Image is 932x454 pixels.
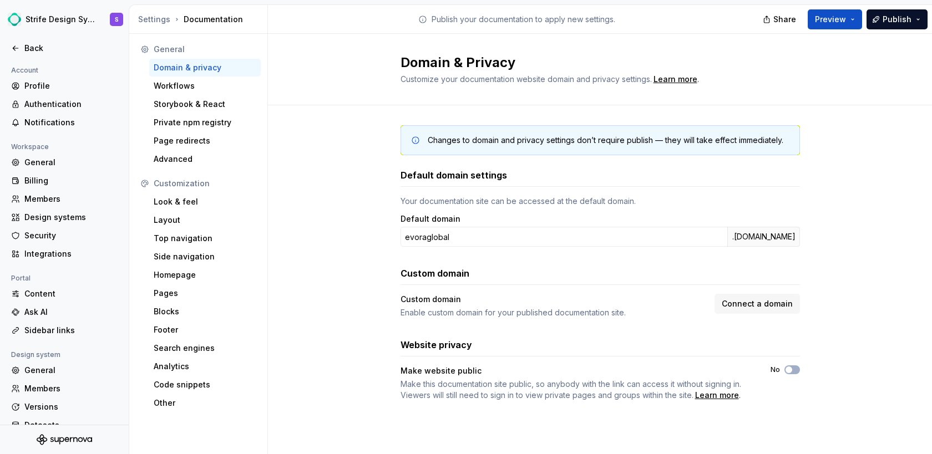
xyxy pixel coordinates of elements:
[154,154,256,165] div: Advanced
[883,14,911,25] span: Publish
[149,229,261,247] a: Top navigation
[7,64,43,77] div: Account
[7,39,122,57] a: Back
[654,74,697,85] a: Learn more
[7,77,122,95] a: Profile
[401,54,787,72] h2: Domain & Privacy
[8,13,21,26] img: 21b91b01-957f-4e61-960f-db90ae25bf09.png
[7,322,122,339] a: Sidebar links
[757,9,803,29] button: Share
[7,154,122,171] a: General
[727,227,800,247] div: .[DOMAIN_NAME]
[24,401,118,412] div: Versions
[401,338,472,351] h3: Website privacy
[138,14,170,25] button: Settings
[401,169,507,182] h3: Default domain settings
[149,114,261,131] a: Private npm registry
[149,77,261,95] a: Workflows
[7,416,122,434] a: Datasets
[24,80,118,91] div: Profile
[773,14,796,25] span: Share
[149,339,261,357] a: Search engines
[154,343,256,354] div: Search engines
[149,266,261,284] a: Homepage
[154,196,256,207] div: Look & feel
[149,394,261,412] a: Other
[24,365,118,376] div: General
[154,99,256,110] div: Storybook & React
[149,59,261,76] a: Domain & privacy
[149,193,261,211] a: Look & feel
[2,7,126,32] button: Strife Design SystemS
[401,74,652,84] span: Customize your documentation website domain and privacy settings.
[149,321,261,339] a: Footer
[815,14,846,25] span: Preview
[154,361,256,372] div: Analytics
[771,365,780,374] label: No
[401,267,469,280] h3: Custom domain
[154,135,256,146] div: Page redirects
[154,80,256,91] div: Workflows
[24,325,118,336] div: Sidebar links
[24,175,118,186] div: Billing
[24,43,118,54] div: Back
[808,9,862,29] button: Preview
[24,193,118,205] div: Members
[7,114,122,131] a: Notifications
[154,269,256,280] div: Homepage
[7,361,122,379] a: General
[7,190,122,208] a: Members
[154,397,256,409] div: Other
[7,245,122,263] a: Integrations
[715,294,800,314] button: Connect a domain
[149,376,261,394] a: Code snippets
[24,383,118,394] div: Members
[138,14,263,25] div: Documentation
[24,99,118,110] div: Authentication
[24,288,118,299] div: Content
[37,434,92,445] svg: Supernova Logo
[149,211,261,229] a: Layout
[149,132,261,150] a: Page redirects
[154,215,256,226] div: Layout
[7,140,53,154] div: Workspace
[154,233,256,244] div: Top navigation
[154,44,256,55] div: General
[149,284,261,302] a: Pages
[401,307,708,318] div: Enable custom domain for your published documentation site.
[401,379,741,400] span: Make this documentation site public, so anybody with the link can access it without signing in. V...
[867,9,928,29] button: Publish
[7,398,122,416] a: Versions
[401,213,460,225] label: Default domain
[401,196,800,207] div: Your documentation site can be accessed at the default domain.
[722,298,793,309] span: Connect a domain
[115,15,119,24] div: S
[7,272,35,285] div: Portal
[154,306,256,317] div: Blocks
[432,14,615,25] p: Publish your documentation to apply new settings.
[7,348,65,361] div: Design system
[149,358,261,375] a: Analytics
[695,390,739,401] a: Learn more
[7,95,122,113] a: Authentication
[7,285,122,303] a: Content
[149,150,261,168] a: Advanced
[154,62,256,73] div: Domain & privacy
[154,117,256,128] div: Private npm registry
[24,307,118,318] div: Ask AI
[149,248,261,266] a: Side navigation
[24,248,118,259] div: Integrations
[154,178,256,189] div: Customization
[428,135,783,146] div: Changes to domain and privacy settings don’t require publish — they will take effect immediately.
[7,227,122,244] a: Security
[401,379,751,401] span: .
[24,212,118,223] div: Design systems
[24,157,118,168] div: General
[154,251,256,262] div: Side navigation
[24,420,118,431] div: Datasets
[7,208,122,226] a: Design systems
[149,303,261,320] a: Blocks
